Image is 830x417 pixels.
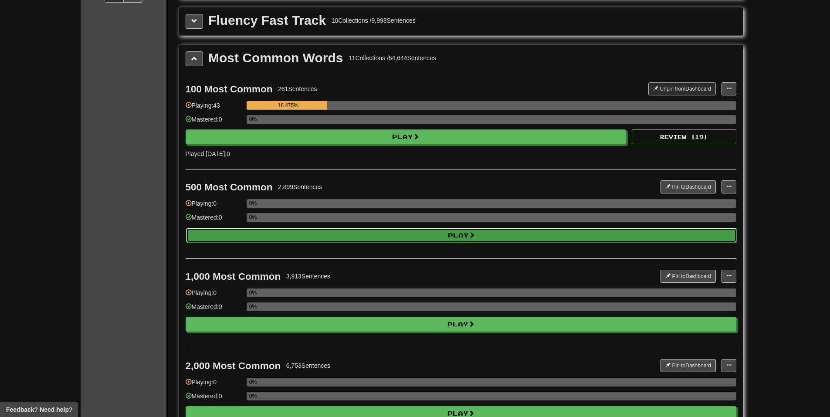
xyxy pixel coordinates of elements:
[332,16,416,25] div: 10 Collections / 9,998 Sentences
[186,392,242,406] div: Mastered: 0
[186,199,242,214] div: Playing: 0
[186,360,281,371] div: 2,000 Most Common
[349,54,436,62] div: 11 Collections / 64,644 Sentences
[186,302,242,317] div: Mastered: 0
[186,129,627,144] button: Play
[186,317,736,332] button: Play
[661,180,716,193] button: Pin toDashboard
[186,213,242,227] div: Mastered: 0
[186,288,242,303] div: Playing: 0
[186,228,737,243] button: Play
[186,101,242,115] div: Playing: 43
[186,271,281,282] div: 1,000 Most Common
[278,85,317,93] div: 261 Sentences
[661,359,716,372] button: Pin toDashboard
[186,150,230,157] span: Played [DATE]: 0
[208,14,326,27] div: Fluency Fast Track
[249,101,327,110] div: 16.475%
[208,51,343,64] div: Most Common Words
[186,378,242,392] div: Playing: 0
[278,183,322,191] div: 2,899 Sentences
[286,272,330,281] div: 3,913 Sentences
[186,115,242,129] div: Mastered: 0
[661,270,716,283] button: Pin toDashboard
[6,405,72,414] span: Open feedback widget
[632,129,736,144] button: Review (19)
[186,84,273,95] div: 100 Most Common
[286,361,330,370] div: 6,753 Sentences
[186,182,273,193] div: 500 Most Common
[648,82,716,95] button: Unpin fromDashboard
